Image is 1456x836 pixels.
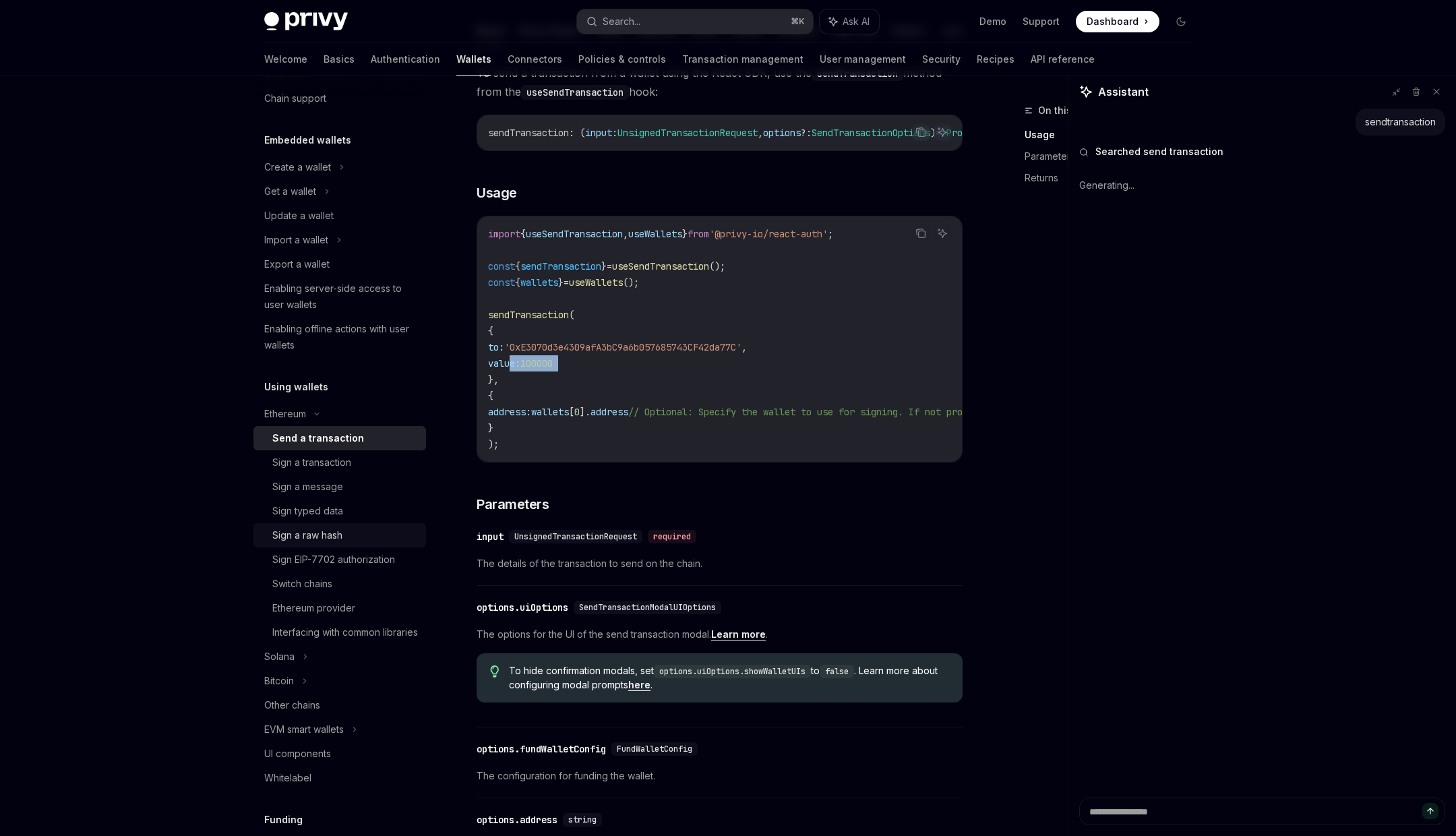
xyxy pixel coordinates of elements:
[272,454,351,471] div: Sign a transaction
[477,183,517,202] span: Usage
[272,576,332,592] div: Switch chains
[253,766,426,790] a: Whitelabel
[272,624,418,640] div: Interfacing with common libraries
[253,86,426,111] a: Chain support
[912,123,930,141] button: Copy the contents from the code block
[654,665,811,678] code: options.uiOptions.showWalletUIs
[264,208,334,224] div: Update a wallet
[488,127,569,139] span: sendTransaction
[253,276,426,317] a: Enabling server-side access to user wallets
[688,228,709,240] span: from
[979,15,1006,28] a: Demo
[1079,168,1445,203] div: Generating...
[569,276,623,289] span: useWallets
[520,357,553,369] span: 100000
[477,495,549,514] span: Parameters
[515,276,520,289] span: {
[520,276,558,289] span: wallets
[934,123,951,141] button: Ask AI
[564,276,569,289] span: =
[569,127,585,139] span: : (
[477,768,963,784] span: The configuration for funding the wallet.
[763,127,801,139] span: options
[371,43,440,76] a: Authentication
[579,602,716,613] span: SendTransactionModalUIOptions
[508,43,562,76] a: Connectors
[253,426,426,450] a: Send a transaction
[488,325,493,337] span: {
[1095,145,1223,158] span: Searched send transaction
[682,228,688,240] span: }
[526,228,623,240] span: useSendTransaction
[1079,145,1445,158] button: Searched send transaction
[253,499,426,523] a: Sign typed data
[264,12,348,31] img: dark logo
[504,341,741,353] span: '0xE3070d3e4309afA3bC9a6b057685743CF42da77C'
[253,742,426,766] a: UI components
[477,556,963,572] span: The details of the transaction to send on the chain.
[477,742,606,756] div: options.fundWalletConfig
[264,379,328,395] h5: Using wallets
[709,228,828,240] span: '@privy-io/react-auth'
[477,626,963,643] span: The options for the UI of the send transaction modal. .
[569,309,574,321] span: (
[922,43,961,76] a: Security
[272,503,343,519] div: Sign typed data
[488,438,499,450] span: );
[623,228,628,240] span: ,
[1025,167,1203,189] a: Returns
[843,15,870,28] span: Ask AI
[272,430,364,446] div: Send a transaction
[601,260,607,272] span: }
[1087,15,1139,28] span: Dashboard
[820,665,854,678] code: false
[488,357,520,369] span: value:
[456,43,491,76] a: Wallets
[324,43,355,76] a: Basics
[253,693,426,717] a: Other chains
[1422,803,1438,819] button: Send message
[488,260,515,272] span: const
[617,127,758,139] span: UnsignedTransactionRequest
[488,228,520,240] span: import
[272,479,343,495] div: Sign a message
[264,183,316,200] div: Get a wallet
[623,276,639,289] span: ();
[1365,115,1436,129] div: sendtransaction
[515,260,520,272] span: {
[264,746,331,762] div: UI components
[791,16,805,27] span: ⌘ K
[521,85,629,100] code: useSendTransaction
[264,132,351,148] h5: Embedded wallets
[1023,15,1060,28] a: Support
[711,628,766,640] a: Learn more
[253,252,426,276] a: Export a wallet
[264,90,326,107] div: Chain support
[514,531,637,542] span: UnsignedTransactionRequest
[580,406,590,418] span: ].
[709,260,725,272] span: ();
[741,341,747,353] span: ,
[264,812,303,828] h5: Funding
[477,813,557,827] div: options.address
[477,530,504,543] div: input
[612,127,617,139] span: :
[612,260,709,272] span: useSendTransaction
[253,317,426,357] a: Enabling offline actions with user wallets
[590,406,628,418] span: address
[253,620,426,645] a: Interfacing with common libraries
[264,280,418,313] div: Enabling server-side access to user wallets
[577,9,813,34] button: Search...⌘K
[264,673,294,689] div: Bitcoin
[488,374,499,386] span: },
[520,228,526,240] span: {
[253,450,426,475] a: Sign a transaction
[477,63,963,101] span: To send a transaction from a wallet using the React SDK, use the method from the hook:
[1098,84,1149,100] span: Assistant
[488,341,504,353] span: to:
[1170,11,1192,32] button: Toggle dark mode
[812,127,930,139] span: SendTransactionOptions
[1031,43,1095,76] a: API reference
[253,596,426,620] a: Ethereum provider
[617,744,692,754] span: FundWalletConfig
